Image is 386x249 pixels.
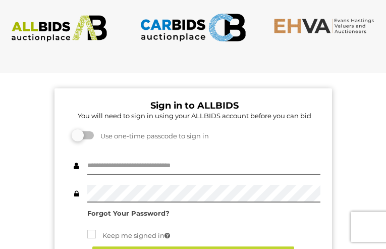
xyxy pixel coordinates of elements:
span: Use one-time passcode to sign in [95,132,209,140]
img: EHVA.com.au [273,18,380,34]
img: CARBIDS.com.au [140,10,246,45]
img: ALLBIDS.com.au [6,15,113,42]
a: Forgot Your Password? [87,209,170,217]
h5: You will need to sign in using your ALLBIDS account before you can bid [69,112,320,119]
label: Keep me signed in [87,230,170,241]
b: Sign in to ALLBIDS [150,100,239,111]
